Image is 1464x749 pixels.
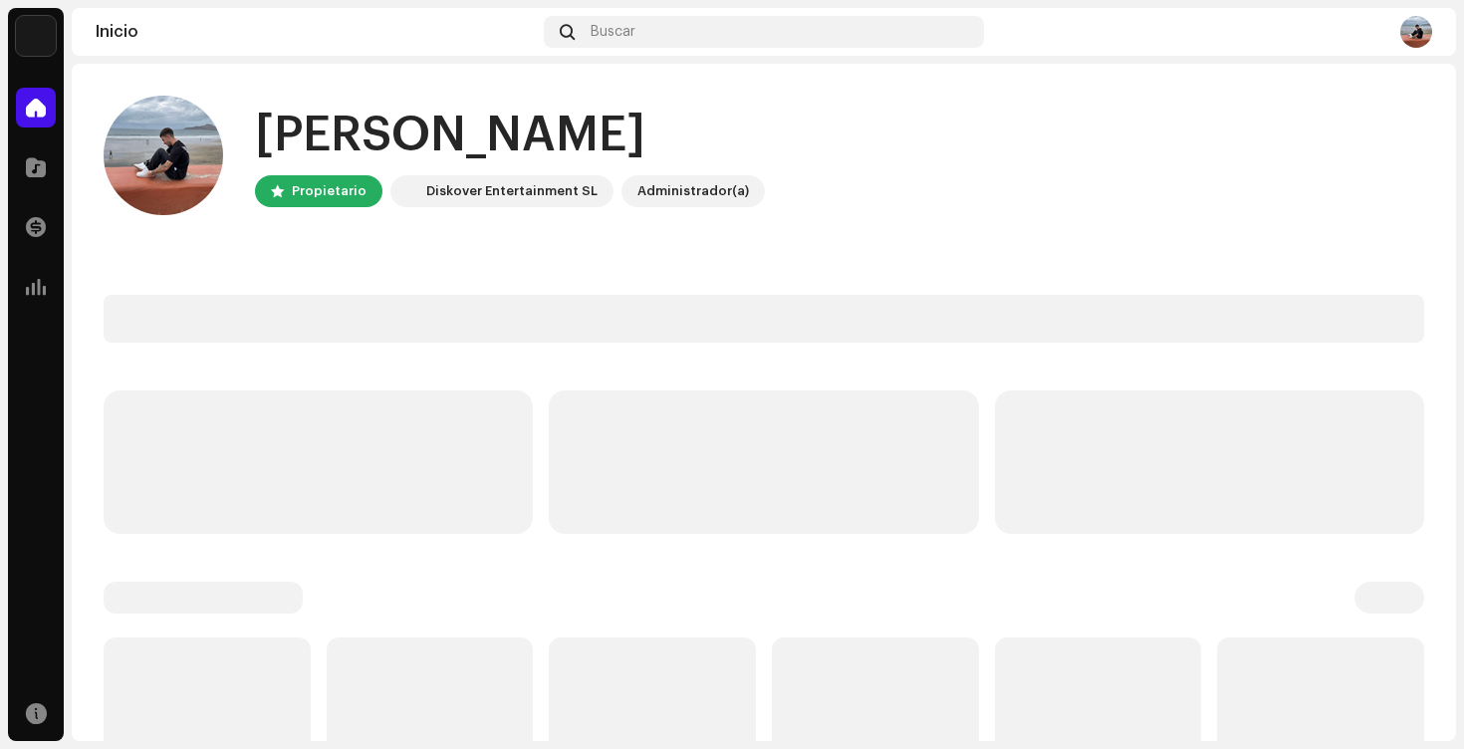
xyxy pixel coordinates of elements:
[637,179,749,203] div: Administrador(a)
[394,179,418,203] img: 297a105e-aa6c-4183-9ff4-27133c00f2e2
[104,96,223,215] img: 91051c4b-f1dc-4a62-8d8f-272f78770482
[292,179,366,203] div: Propietario
[255,104,765,167] div: [PERSON_NAME]
[16,16,56,56] img: 297a105e-aa6c-4183-9ff4-27133c00f2e2
[96,24,536,40] div: Inicio
[591,24,635,40] span: Buscar
[426,179,598,203] div: Diskover Entertainment SL
[1400,16,1432,48] img: 91051c4b-f1dc-4a62-8d8f-272f78770482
